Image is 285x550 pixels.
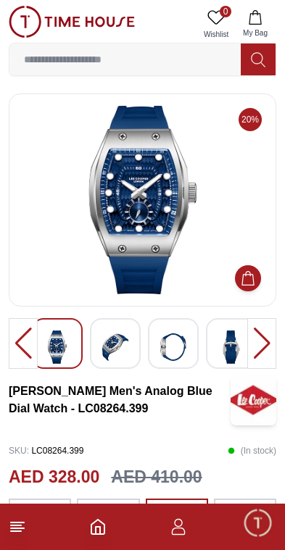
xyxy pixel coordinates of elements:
[9,383,231,417] h3: [PERSON_NAME] Men's Analog Blue Dial Watch - LC08264.399
[234,6,276,43] button: My Bag
[44,330,70,364] img: Lee Cooper Men's Analog Black Dial Watch - LC08264.351
[21,106,264,294] img: Lee Cooper Men's Analog Black Dial Watch - LC08264.351
[242,507,274,539] div: Chat Widget
[218,330,244,364] img: Lee Cooper Men's Analog Black Dial Watch - LC08264.351
[228,440,276,462] p: ( In stock )
[239,108,262,131] span: 20%
[89,518,107,536] a: Home
[198,29,234,40] span: Wishlist
[111,464,202,490] h3: AED 410.00
[9,440,83,462] p: LC08264.399
[231,375,276,425] img: Lee Cooper Men's Analog Blue Dial Watch - LC08264.399
[198,6,234,43] a: 0Wishlist
[235,265,261,291] button: Add to Cart
[102,330,128,364] img: Lee Cooper Men's Analog Black Dial Watch - LC08264.351
[237,28,273,38] span: My Bag
[9,446,29,456] span: SKU :
[9,464,99,490] h2: AED 328.00
[220,6,231,17] span: 0
[160,330,186,364] img: Lee Cooper Men's Analog Black Dial Watch - LC08264.351
[9,6,135,38] img: ...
